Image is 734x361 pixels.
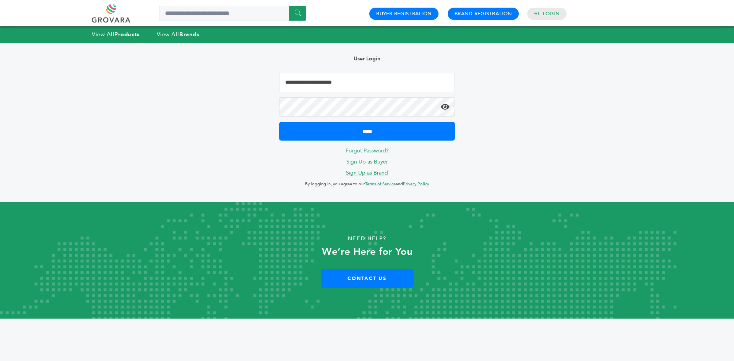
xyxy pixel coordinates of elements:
[346,147,389,154] a: Forgot Password?
[322,245,412,259] strong: We’re Here for You
[346,169,388,176] a: Sign Up as Brand
[279,73,455,92] input: Email Address
[37,233,697,244] p: Need Help?
[403,181,429,187] a: Privacy Policy
[114,31,140,38] strong: Products
[543,10,560,17] a: Login
[279,97,455,117] input: Password
[159,6,306,21] input: Search a product or brand...
[376,10,432,17] a: Buyer Registration
[365,181,396,187] a: Terms of Service
[455,10,512,17] a: Brand Registration
[157,31,200,38] a: View AllBrands
[92,31,140,38] a: View AllProducts
[179,31,199,38] strong: Brands
[279,180,455,189] p: By logging in, you agree to our and
[354,55,380,62] b: User Login
[346,158,388,165] a: Sign Up as Buyer
[321,269,414,288] a: Contact Us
